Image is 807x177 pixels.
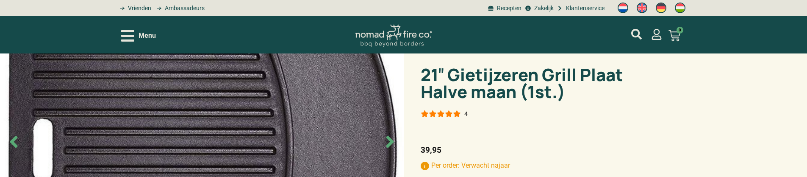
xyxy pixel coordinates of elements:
[121,28,156,43] div: Open/Close Menu
[652,0,671,16] a: Switch to Duits
[656,3,666,13] img: Duits
[671,0,690,16] a: Switch to Hongaars
[618,3,628,13] img: Nederlands
[631,29,642,39] a: mijn account
[564,4,605,13] span: Klantenservice
[355,25,432,47] img: Nomad Logo
[632,0,652,16] a: Switch to Engels
[380,132,399,152] span: Next slide
[117,4,151,13] a: grill bill vrienden
[126,4,151,13] span: Vrienden
[4,132,23,152] span: Previous slide
[556,4,605,13] a: grill bill klantenservice
[651,29,662,40] a: mijn account
[637,3,647,13] img: Engels
[524,4,553,13] a: grill bill zakeljk
[153,4,204,13] a: grill bill ambassadors
[675,3,685,13] img: Hongaars
[658,25,691,47] a: 0
[139,31,156,41] span: Menu
[495,4,521,13] span: Recepten
[487,4,521,13] a: BBQ recepten
[163,4,205,13] span: Ambassadeurs
[464,110,468,118] div: 4
[421,160,638,171] p: Per order: Verwacht najaar
[677,27,683,34] span: 0
[532,4,554,13] span: Zakelijk
[421,66,638,100] h1: 21″ Gietijzeren Grill Plaat Halve maan (1st.)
